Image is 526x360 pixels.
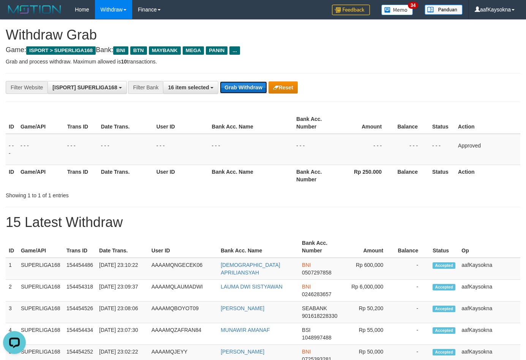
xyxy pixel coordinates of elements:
th: Date Trans. [96,236,148,258]
span: Copy 901618228330 to clipboard [302,313,337,319]
th: Status [429,112,455,134]
td: - - - [17,134,64,165]
span: Accepted [433,349,455,355]
span: Accepted [433,284,455,290]
th: User ID [153,112,209,134]
img: Button%20Memo.svg [381,5,413,15]
span: BNI [302,262,311,268]
th: Trans ID [63,236,96,258]
span: Accepted [433,262,455,269]
a: LAUMA DWI SISTYAWAN [221,284,283,290]
td: - [395,258,430,280]
span: MEGA [183,46,204,55]
th: ID [6,165,17,186]
span: Accepted [433,306,455,312]
a: [PERSON_NAME] [221,305,264,311]
td: - [395,280,430,301]
h1: 15 Latest Withdraw [6,215,520,230]
td: - - - [339,134,393,165]
td: AAAAMQNGECEK06 [148,258,218,280]
td: - - - [393,134,429,165]
button: Reset [269,81,298,94]
span: BTN [130,46,147,55]
span: Copy 0507297858 to clipboard [302,270,332,276]
td: aafKaysokna [458,323,520,345]
td: Rp 6,000,000 [343,280,395,301]
th: Balance [395,236,430,258]
th: Bank Acc. Name [218,236,299,258]
td: [DATE] 23:08:06 [96,301,148,323]
th: Status [430,236,458,258]
th: Amount [339,112,393,134]
span: BNI [302,349,311,355]
th: User ID [153,165,209,186]
td: AAAAMQLAUMADWI [148,280,218,301]
td: Approved [455,134,520,165]
th: Date Trans. [98,165,153,186]
a: [DEMOGRAPHIC_DATA] APRILIANSYAH [221,262,280,276]
img: panduan.png [425,5,463,15]
td: - [395,323,430,345]
strong: 10 [121,59,127,65]
th: Bank Acc. Name [209,112,294,134]
span: ... [229,46,240,55]
span: ISPORT > SUPERLIGA168 [26,46,96,55]
td: Rp 50,200 [343,301,395,323]
a: [PERSON_NAME] [221,349,264,355]
th: Date Trans. [98,112,153,134]
td: [DATE] 23:10:22 [96,258,148,280]
td: - - - [6,134,17,165]
div: Filter Bank [128,81,163,94]
div: Filter Website [6,81,47,94]
span: PANIN [206,46,227,55]
td: - - - [153,134,209,165]
button: Grab Withdraw [220,81,267,94]
h1: Withdraw Grab [6,27,520,43]
td: 154454526 [63,301,96,323]
span: MAYBANK [149,46,181,55]
td: AAAAMQBOYOT09 [148,301,218,323]
th: Game/API [18,236,63,258]
th: Bank Acc. Number [299,236,343,258]
td: SUPERLIGA168 [18,280,63,301]
th: Bank Acc. Number [293,165,339,186]
th: Game/API [17,165,64,186]
img: Feedback.jpg [332,5,370,15]
td: [DATE] 23:07:30 [96,323,148,345]
button: [ISPORT] SUPERLIGA168 [47,81,126,94]
td: 154454434 [63,323,96,345]
th: Rp 250.000 [339,165,393,186]
th: Op [458,236,520,258]
td: aafKaysokna [458,301,520,323]
span: BNI [302,284,311,290]
th: ID [6,112,17,134]
span: [ISPORT] SUPERLIGA168 [52,84,117,90]
td: [DATE] 23:09:37 [96,280,148,301]
span: BNI [113,46,128,55]
button: 16 item selected [163,81,218,94]
td: Rp 55,000 [343,323,395,345]
h4: Game: Bank: [6,46,520,54]
div: Showing 1 to 1 of 1 entries [6,189,213,199]
th: Balance [393,112,429,134]
th: ID [6,236,18,258]
td: - - - [293,134,339,165]
td: 3 [6,301,18,323]
td: - - - [209,134,294,165]
th: User ID [148,236,218,258]
td: - - - [64,134,98,165]
span: SEABANK [302,305,327,311]
th: Game/API [17,112,64,134]
img: MOTION_logo.png [6,4,63,15]
td: 154454486 [63,258,96,280]
span: Copy 1048997488 to clipboard [302,335,332,341]
th: Status [429,165,455,186]
a: MUNAWIR AMANAF [221,327,270,333]
td: 1 [6,258,18,280]
th: Action [455,112,520,134]
th: Amount [343,236,395,258]
th: Bank Acc. Name [209,165,294,186]
th: Trans ID [64,165,98,186]
td: - [395,301,430,323]
td: 4 [6,323,18,345]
